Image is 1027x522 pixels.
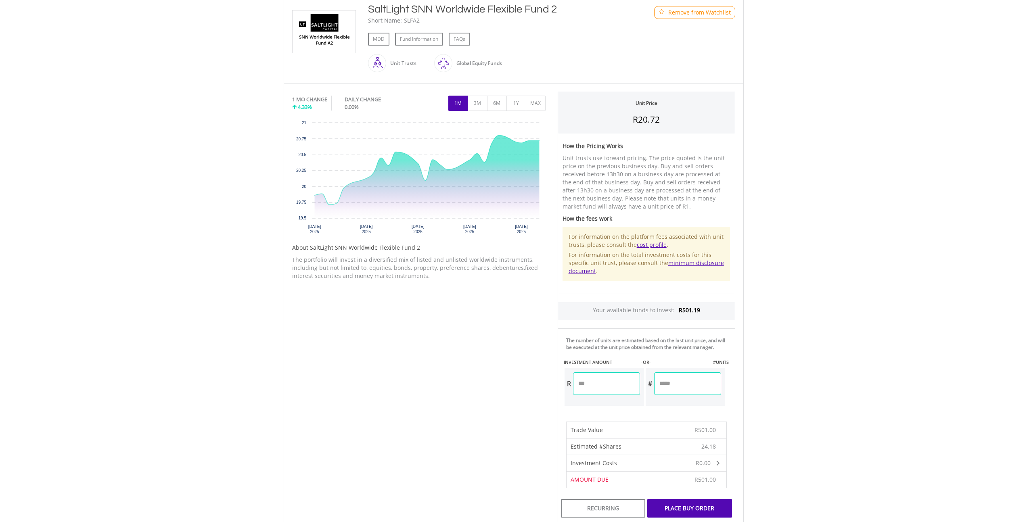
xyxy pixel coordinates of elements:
div: The number of units are estimated based on the last unit price, and will be executed at the unit ... [566,337,732,351]
label: -OR- [641,359,651,365]
div: 1 MO CHANGE [292,96,327,103]
text: [DATE] 2025 [463,224,476,234]
text: 20 [301,184,306,189]
svg: Interactive chart [292,119,546,240]
div: Place Buy Order [647,499,732,518]
span: How the fees work [563,215,612,222]
text: 19.5 [298,216,306,220]
img: UT.ZA.SLFA2.png [294,10,354,53]
a: MDD [368,33,389,46]
div: # [646,372,654,395]
text: 19.75 [296,200,306,205]
text: 20.5 [298,152,306,157]
text: [DATE] 2025 [412,224,425,234]
span: R501.00 [694,426,716,434]
span: AMOUNT DUE [571,476,609,483]
div: SLFA2 [404,17,420,25]
div: Unit Trusts [386,54,416,73]
span: Estimated #Shares [571,443,621,450]
span: 4.33% [298,103,312,111]
span: Trade Value [571,426,603,434]
span: R501.19 [679,306,700,314]
a: cost profile [637,241,667,248]
button: 1M [448,96,468,111]
span: R501.00 [694,476,716,483]
div: SaltLight SNN Worldwide Flexible Fund 2 [368,2,621,17]
span: R0.00 [696,459,711,467]
text: 20.25 [296,168,306,173]
h5: About SaltLight SNN Worldwide Flexible Fund 2 [292,244,546,252]
p: The portfolio will invest in a diversified mix of listed and unlisted worldwide instruments, incl... [292,256,546,280]
div: Chart. Highcharts interactive chart. [292,119,546,240]
div: R [565,372,573,395]
button: 1Y [506,96,526,111]
button: 3M [468,96,487,111]
label: INVESTMENT AMOUNT [564,359,612,365]
a: FAQs [449,33,470,46]
div: Your available funds to invest: [558,302,735,320]
p: For information on the total investment costs for this specific unit trust, please consult the . [569,251,724,275]
button: 6M [487,96,507,111]
a: Fund Information [395,33,443,46]
text: [DATE] 2025 [360,224,372,234]
a: minimum disclosure document [569,259,724,275]
text: [DATE] 2025 [515,224,528,234]
div: Global Equity Funds [452,54,502,73]
button: MAX [526,96,546,111]
p: Unit trusts use forward pricing. The price quoted is the unit price on the previous business day.... [563,154,730,211]
span: How the Pricing Works [563,142,623,150]
span: Investment Costs [571,459,617,467]
text: [DATE] 2025 [308,224,321,234]
span: 24.18 [701,443,716,451]
p: For information on the platform fees associated with unit trusts, please consult the . [569,233,724,249]
text: 20.75 [296,137,306,141]
label: #UNITS [713,359,729,365]
div: Short Name: [368,17,402,25]
div: Unit Price [636,100,657,106]
div: DAILY CHANGE [345,96,408,103]
div: Recurring [561,499,645,518]
img: Watchlist [659,9,665,15]
span: R20.72 [633,114,660,125]
span: - Remove from Watchlist [665,8,731,17]
button: Watchlist - Remove from Watchlist [654,6,735,19]
text: 21 [301,121,306,125]
span: 0.00% [345,103,359,111]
